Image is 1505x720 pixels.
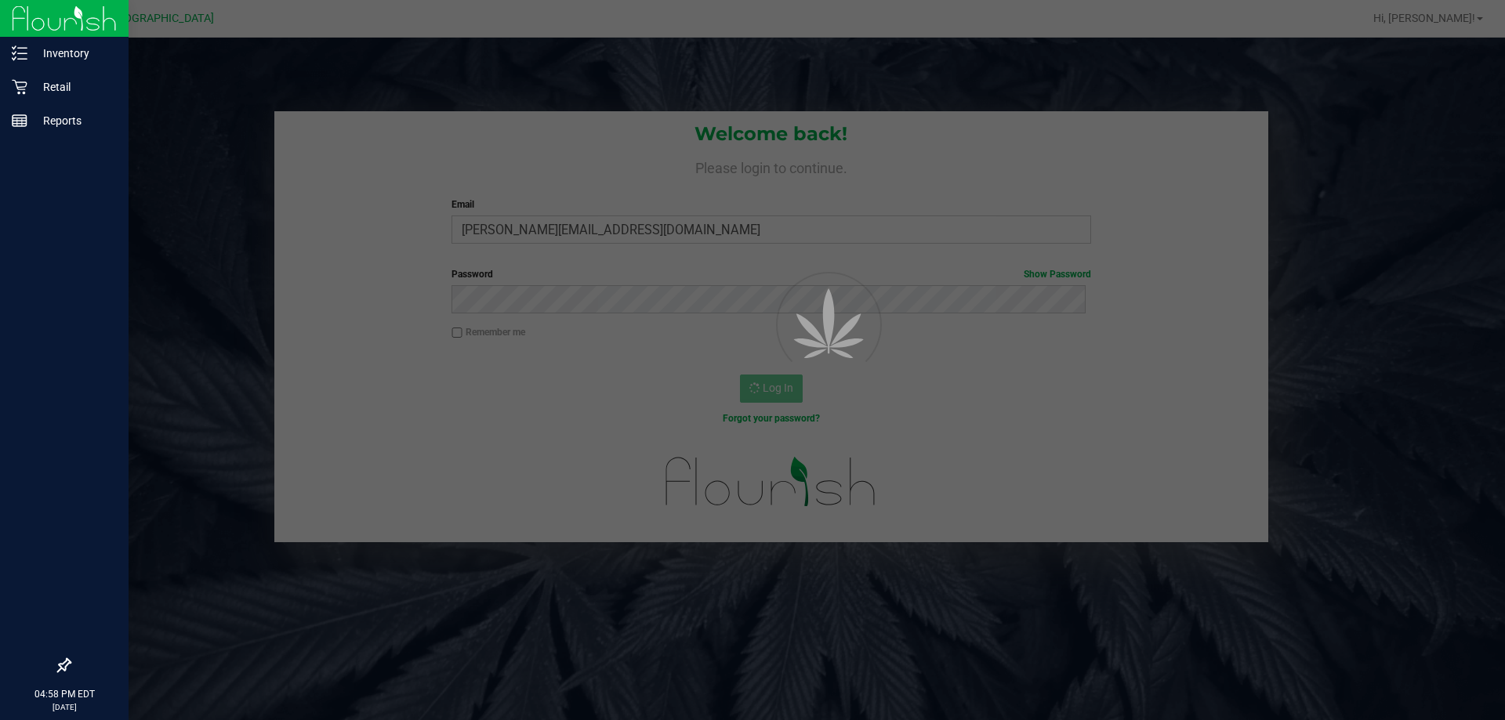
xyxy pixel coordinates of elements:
p: Inventory [27,44,121,63]
p: Reports [27,111,121,130]
p: 04:58 PM EDT [7,687,121,701]
inline-svg: Reports [12,113,27,128]
inline-svg: Inventory [12,45,27,61]
inline-svg: Retail [12,79,27,95]
p: Retail [27,78,121,96]
p: [DATE] [7,701,121,713]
